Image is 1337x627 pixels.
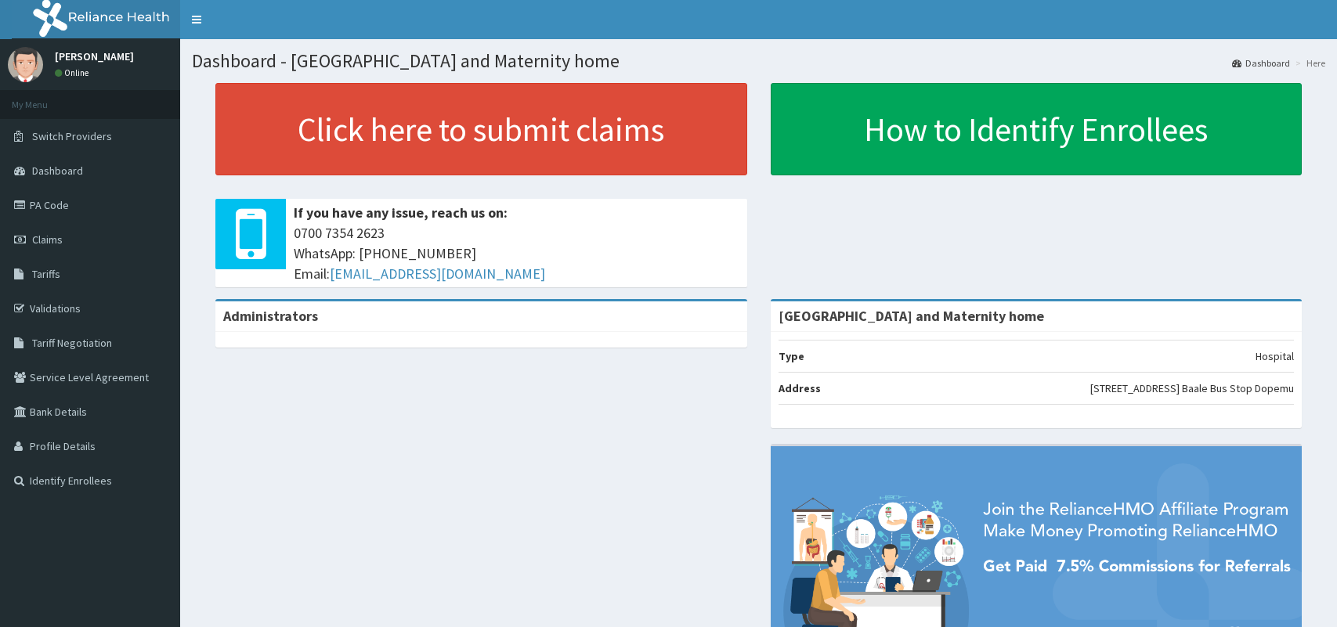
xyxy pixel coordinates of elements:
[1292,56,1325,70] li: Here
[779,349,804,363] b: Type
[32,129,112,143] span: Switch Providers
[779,381,821,395] b: Address
[1232,56,1290,70] a: Dashboard
[8,47,43,82] img: User Image
[192,51,1325,71] h1: Dashboard - [GEOGRAPHIC_DATA] and Maternity home
[294,204,508,222] b: If you have any issue, reach us on:
[215,83,747,175] a: Click here to submit claims
[32,336,112,350] span: Tariff Negotiation
[223,307,318,325] b: Administrators
[771,83,1303,175] a: How to Identify Enrollees
[55,51,134,62] p: [PERSON_NAME]
[32,267,60,281] span: Tariffs
[779,307,1044,325] strong: [GEOGRAPHIC_DATA] and Maternity home
[32,232,63,247] span: Claims
[55,67,92,78] a: Online
[294,223,739,283] span: 0700 7354 2623 WhatsApp: [PHONE_NUMBER] Email:
[1256,348,1294,364] p: Hospital
[1090,380,1294,396] p: [STREET_ADDRESS] Baale Bus Stop Dopemu
[330,265,545,283] a: [EMAIL_ADDRESS][DOMAIN_NAME]
[32,164,83,178] span: Dashboard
